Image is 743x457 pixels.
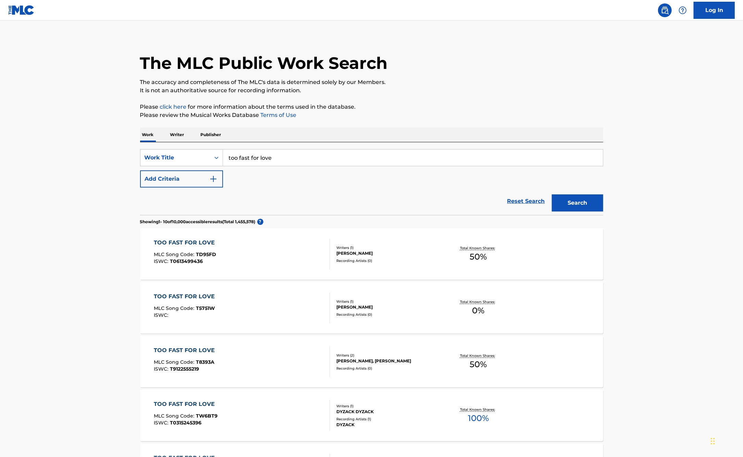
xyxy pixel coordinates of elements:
a: Log In [694,2,735,19]
a: TOO FAST FOR LOVEMLC Song Code:TD95FDISWC:T0613499436Writers (1)[PERSON_NAME]Recording Artists (0... [140,228,603,280]
div: Recording Artists ( 0 ) [336,366,440,371]
p: Total Known Shares: [460,353,497,358]
a: click here [160,104,187,110]
a: TOO FAST FOR LOVEMLC Song Code:T8393AISWC:T9122555219Writers (2)[PERSON_NAME], [PERSON_NAME]Recor... [140,336,603,387]
a: TOO FAST FOR LOVEMLC Song Code:T5751WISWC:Writers (1)[PERSON_NAME]Recording Artists (0)Total Know... [140,282,603,334]
img: help [679,6,687,14]
div: TOO FAST FOR LOVE [154,400,218,408]
div: Recording Artists ( 0 ) [336,258,440,263]
div: Recording Artists ( 0 ) [336,312,440,317]
span: 100 % [468,412,489,424]
span: ISWC : [154,258,170,264]
span: ISWC : [154,366,170,372]
div: [PERSON_NAME] [336,304,440,310]
span: T0613499436 [170,258,203,264]
div: Writers ( 1 ) [336,404,440,409]
span: ? [257,219,263,225]
span: 0 % [472,304,484,317]
span: T0315245396 [170,420,201,426]
p: Publisher [199,128,223,142]
span: 50 % [470,251,487,263]
span: TW6BT9 [196,413,218,419]
div: DYZACK [336,422,440,428]
img: 9d2ae6d4665cec9f34b9.svg [209,175,218,183]
p: Work [140,128,156,142]
div: TOO FAST FOR LOVE [154,292,218,301]
button: Add Criteria [140,170,223,188]
p: Total Known Shares: [460,245,497,251]
div: TOO FAST FOR LOVE [154,346,218,354]
span: T8393A [196,359,214,365]
p: Showing 1 - 10 of 10,000 accessible results (Total 1,455,578 ) [140,219,256,225]
a: Reset Search [504,194,548,209]
img: search [661,6,669,14]
iframe: Chat Widget [709,424,743,457]
div: Help [676,3,690,17]
span: ISWC : [154,420,170,426]
div: Work Title [145,154,206,162]
span: 50 % [470,358,487,371]
p: Writer [168,128,186,142]
a: Public Search [658,3,672,17]
div: [PERSON_NAME] [336,250,440,256]
span: MLC Song Code : [154,359,196,365]
span: MLC Song Code : [154,305,196,311]
div: Drag [711,431,715,452]
h1: The MLC Public Work Search [140,53,388,73]
div: DYZACK DYZACK [336,409,440,415]
span: T5751W [196,305,215,311]
form: Search Form [140,149,603,215]
a: Terms of Use [259,112,297,118]
p: Please for more information about the terms used in the database. [140,103,603,111]
div: TOO FAST FOR LOVE [154,239,218,247]
div: Writers ( 1 ) [336,299,440,304]
span: T9122555219 [170,366,199,372]
span: TD95FD [196,251,216,257]
div: Writers ( 2 ) [336,353,440,358]
a: TOO FAST FOR LOVEMLC Song Code:TW6BT9ISWC:T0315245396Writers (1)DYZACK DYZACKRecording Artists (1... [140,390,603,441]
div: Writers ( 1 ) [336,245,440,250]
div: Recording Artists ( 1 ) [336,417,440,422]
p: It is not an authoritative source for recording information. [140,86,603,95]
span: MLC Song Code : [154,251,196,257]
button: Search [552,194,603,212]
img: MLC Logo [8,5,35,15]
span: ISWC : [154,312,170,318]
div: [PERSON_NAME], [PERSON_NAME] [336,358,440,364]
span: MLC Song Code : [154,413,196,419]
p: Please review the Musical Works Database [140,111,603,119]
p: Total Known Shares: [460,299,497,304]
p: Total Known Shares: [460,407,497,412]
p: The accuracy and completeness of The MLC's data is determined solely by our Members. [140,78,603,86]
